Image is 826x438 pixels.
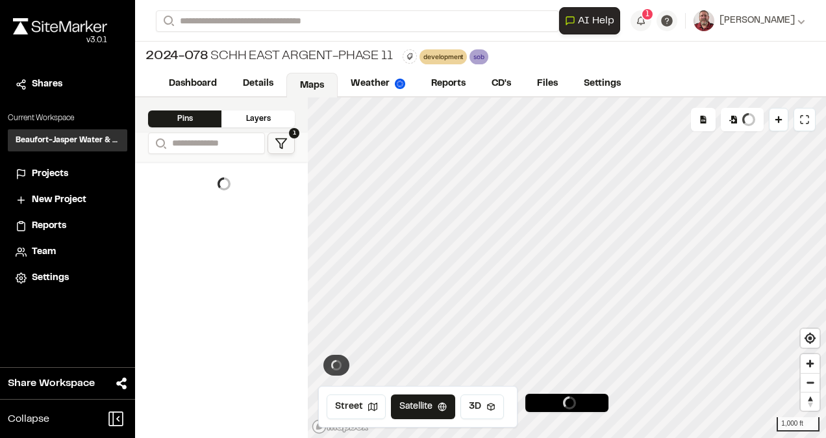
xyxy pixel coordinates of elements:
span: [PERSON_NAME] [720,14,795,28]
span: Projects [32,167,68,181]
span: 1 [645,8,649,20]
a: Maps [286,73,338,97]
img: precipai.png [395,79,405,89]
div: SCHH East Argent-Phase 11 [145,47,392,66]
span: 2024-078 [145,47,208,66]
button: Zoom out [801,373,820,392]
button: 1 [631,10,651,31]
img: User [694,10,714,31]
a: Reports [16,219,119,233]
button: Search [156,10,179,32]
div: Open AI Assistant [559,7,625,34]
div: Oh geez...please don't... [13,34,107,46]
a: Files [524,71,571,96]
div: sob [469,49,488,64]
span: AI Help [578,13,614,29]
a: Mapbox logo [312,419,369,434]
span: New Project [32,193,86,207]
button: Satellite [391,394,455,419]
span: Shares [32,77,62,92]
a: CD's [479,71,524,96]
span: Reports [32,219,66,233]
div: 1,000 ft [777,417,820,432]
div: development [419,49,467,64]
div: No pins available to export [691,108,716,131]
span: Share Workspace [8,376,95,391]
div: Import Pins into your project [721,108,764,131]
button: Find my location [801,329,820,348]
p: Current Workspace [8,112,127,124]
button: Street [327,394,386,419]
span: Team [32,245,56,259]
button: View weather summary for project [323,355,349,376]
a: Settings [16,271,119,285]
h3: Beaufort-Jasper Water & Sewer Authority [16,135,119,146]
button: 1 [268,133,295,154]
button: Edit Tags [403,49,417,64]
a: Settings [571,71,634,96]
div: Layers [221,110,295,127]
a: Details [230,71,286,96]
a: Dashboard [156,71,230,96]
a: Shares [16,77,119,92]
img: rebrand.png [13,18,107,34]
a: Projects [16,167,119,181]
div: Pins [148,110,221,127]
button: Search [148,133,171,154]
span: 1 [289,128,299,138]
button: Open AI Assistant [559,7,620,34]
button: [PERSON_NAME] [694,10,805,31]
button: 3D [460,394,504,419]
button: Zoom in [801,354,820,373]
a: Reports [418,71,479,96]
button: Reset bearing to north [801,392,820,411]
a: Weather [338,71,418,96]
span: Collapse [8,411,49,427]
span: Settings [32,271,69,285]
a: Team [16,245,119,259]
canvas: Map [308,97,826,438]
a: New Project [16,193,119,207]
